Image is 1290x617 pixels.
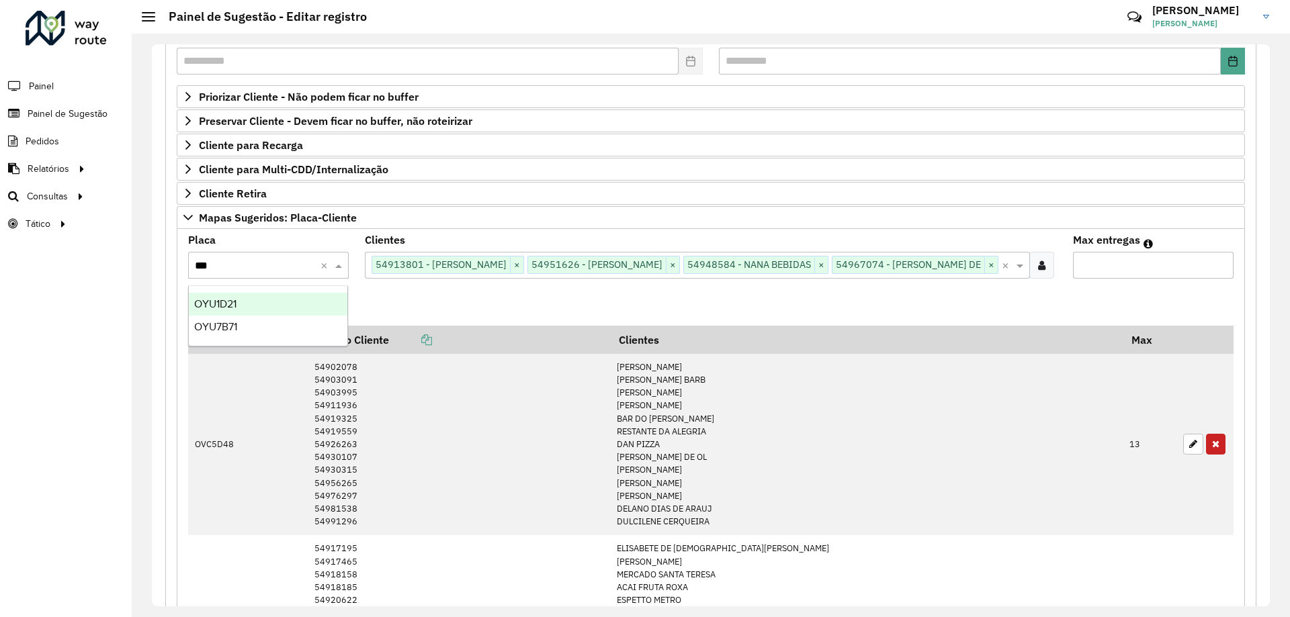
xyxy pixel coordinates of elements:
span: OYU7B71 [194,321,237,332]
em: Máximo de clientes que serão colocados na mesma rota com os clientes informados [1144,238,1153,249]
ng-dropdown-panel: Options list [188,285,348,346]
td: 54902078 54903091 54903995 54911936 54919325 54919559 54926263 54930107 54930315 54956265 5497629... [308,354,609,535]
td: 13 [1123,354,1176,535]
span: [PERSON_NAME] [1152,17,1253,30]
a: Contato Rápido [1120,3,1149,32]
th: Max [1123,326,1176,354]
a: Mapas Sugeridos: Placa-Cliente [177,206,1245,229]
span: Consultas [27,189,68,203]
span: Cliente para Recarga [199,140,303,150]
span: Pedidos [26,134,59,148]
span: Priorizar Cliente - Não podem ficar no buffer [199,91,419,102]
span: Clear all [1002,257,1013,273]
span: 54948584 - NANA BEBIDAS [684,256,814,273]
span: × [666,257,679,273]
a: Priorizar Cliente - Não podem ficar no buffer [177,85,1245,108]
span: Cliente Retira [199,188,267,199]
span: × [984,257,998,273]
span: × [510,257,523,273]
span: Relatórios [28,162,69,176]
th: Clientes [609,326,1122,354]
span: OYU1D21 [194,298,236,310]
span: 54951626 - [PERSON_NAME] [528,256,666,273]
label: Max entregas [1073,232,1140,248]
a: Cliente para Recarga [177,134,1245,156]
td: OVC5D48 [188,354,308,535]
a: Cliente para Multi-CDD/Internalização [177,158,1245,181]
h2: Painel de Sugestão - Editar registro [155,9,367,24]
h3: [PERSON_NAME] [1152,4,1253,17]
span: Cliente para Multi-CDD/Internalização [199,164,388,175]
span: Preservar Cliente - Devem ficar no buffer, não roteirizar [199,115,472,126]
span: Tático [26,217,50,231]
span: × [814,257,828,273]
a: Cliente Retira [177,182,1245,205]
span: Painel [29,79,54,93]
span: 54913801 - [PERSON_NAME] [372,256,510,273]
td: [PERSON_NAME] [PERSON_NAME] BARB [PERSON_NAME] [PERSON_NAME] BAR DO [PERSON_NAME] RESTANTE DA ALE... [609,354,1122,535]
span: 54967074 - [PERSON_NAME] DE [832,256,984,273]
span: Clear all [320,257,332,273]
label: Clientes [365,232,405,248]
th: Código Cliente [308,326,609,354]
button: Choose Date [1221,48,1245,75]
label: Placa [188,232,216,248]
a: Copiar [389,333,432,346]
span: Mapas Sugeridos: Placa-Cliente [199,212,357,223]
span: Painel de Sugestão [28,107,107,121]
a: Preservar Cliente - Devem ficar no buffer, não roteirizar [177,109,1245,132]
